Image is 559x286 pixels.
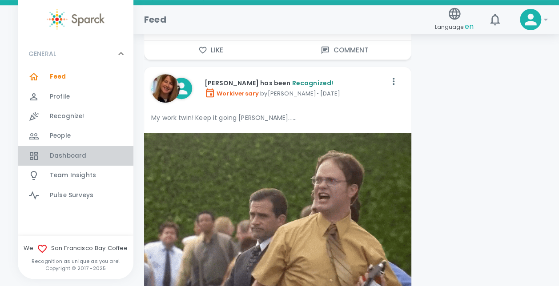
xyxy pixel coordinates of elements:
[151,74,180,103] img: Picture of Sherry Walck
[465,21,474,32] span: en
[431,4,477,36] button: Language:en
[144,41,277,60] button: Like
[18,40,133,67] div: GENERAL
[18,9,133,30] a: Sparck logo
[50,191,93,200] span: Pulse Surveys
[205,79,386,87] p: [PERSON_NAME] has been
[205,89,259,98] span: Workiversary
[151,113,404,122] p: My work twin! Keep it going [PERSON_NAME]......
[18,243,133,254] span: We San Francisco Bay Coffee
[50,72,66,81] span: Feed
[277,41,411,60] button: Comment
[205,87,386,98] p: by [PERSON_NAME] • [DATE]
[18,146,133,166] a: Dashboard
[47,9,105,30] img: Sparck logo
[18,87,133,107] a: Profile
[50,171,96,180] span: Team Insights
[18,166,133,185] a: Team Insights
[435,21,474,33] span: Language:
[18,67,133,87] a: Feed
[18,67,133,209] div: GENERAL
[50,112,84,121] span: Recognize!
[18,258,133,265] p: Recognition as unique as you are!
[292,79,333,87] span: Recognized!
[50,131,71,140] span: People
[18,107,133,126] a: Recognize!
[50,92,70,101] span: Profile
[144,12,166,27] h1: Feed
[28,49,56,58] p: GENERAL
[50,151,86,160] span: Dashboard
[18,126,133,146] a: People
[18,186,133,205] a: Pulse Surveys
[18,265,133,272] p: Copyright © 2017 - 2025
